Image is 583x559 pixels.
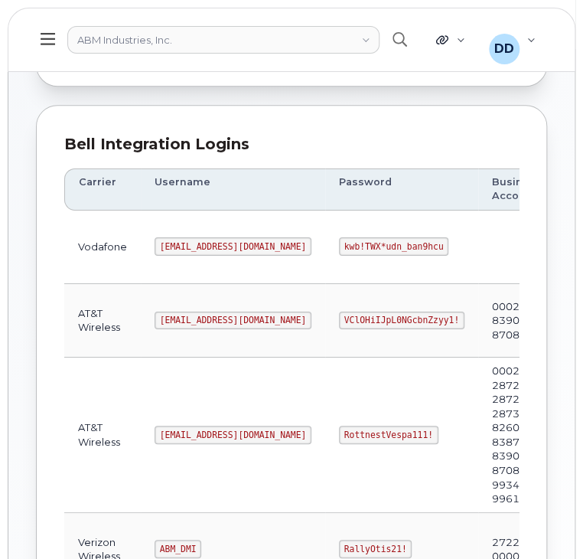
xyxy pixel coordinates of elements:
[64,133,519,155] div: Bell Integration Logins
[155,540,201,558] code: ABM_DMI
[64,284,141,358] td: AT&T Wireless
[339,426,438,444] code: RottnestVespa111!
[64,211,141,284] td: Vodafone
[141,168,325,211] th: Username
[155,312,311,330] code: [EMAIL_ADDRESS][DOMAIN_NAME]
[155,237,311,256] code: [EMAIL_ADDRESS][DOMAIN_NAME]
[339,540,412,558] code: RallyOtis21!
[478,25,546,55] div: David Davis
[155,426,311,444] code: [EMAIL_ADDRESS][DOMAIN_NAME]
[64,358,141,513] td: AT&T Wireless
[325,168,478,211] th: Password
[425,25,475,55] div: Quicklinks
[64,168,141,211] th: Carrier
[67,26,379,54] a: ABM Industries, Inc.
[339,237,448,256] code: kwb!TWX*udn_ban9hcu
[494,40,514,58] span: DD
[339,312,464,330] code: VClOHiIJpL0NGcbnZzyy1!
